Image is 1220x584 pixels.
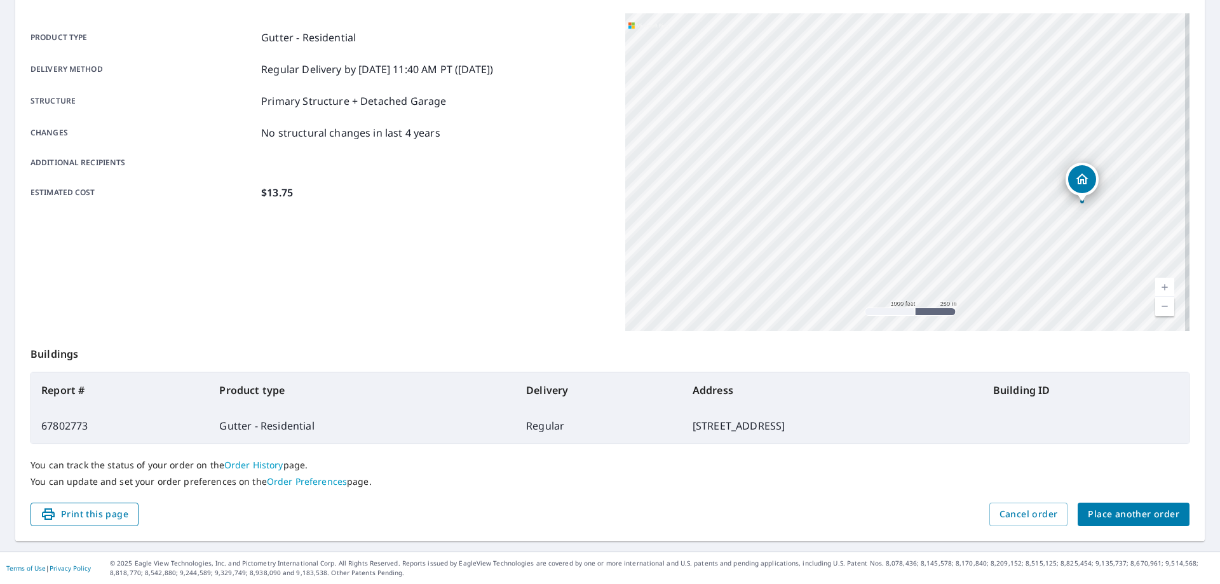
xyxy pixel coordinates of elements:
[209,372,516,408] th: Product type
[682,408,983,444] td: [STREET_ADDRESS]
[6,564,46,573] a: Terms of Use
[30,331,1189,372] p: Buildings
[1088,506,1179,522] span: Place another order
[267,475,347,487] a: Order Preferences
[30,476,1189,487] p: You can update and set your order preferences on the page.
[516,408,682,444] td: Regular
[682,372,983,408] th: Address
[516,372,682,408] th: Delivery
[30,125,256,140] p: Changes
[224,459,283,471] a: Order History
[50,564,91,573] a: Privacy Policy
[1000,506,1058,522] span: Cancel order
[30,157,256,168] p: Additional recipients
[983,372,1189,408] th: Building ID
[30,459,1189,471] p: You can track the status of your order on the page.
[1078,503,1189,526] button: Place another order
[1066,163,1099,202] div: Dropped pin, building 1, Residential property, 14037 Ticonderoga Ct Fontana, CA 92336
[31,408,209,444] td: 67802773
[261,185,293,200] p: $13.75
[261,125,440,140] p: No structural changes in last 4 years
[1155,297,1174,316] a: Current Level 15, Zoom Out
[30,93,256,109] p: Structure
[989,503,1068,526] button: Cancel order
[30,62,256,77] p: Delivery method
[1155,278,1174,297] a: Current Level 15, Zoom In
[261,93,446,109] p: Primary Structure + Detached Garage
[110,559,1214,578] p: © 2025 Eagle View Technologies, Inc. and Pictometry International Corp. All Rights Reserved. Repo...
[209,408,516,444] td: Gutter - Residential
[31,372,209,408] th: Report #
[261,62,493,77] p: Regular Delivery by [DATE] 11:40 AM PT ([DATE])
[261,30,356,45] p: Gutter - Residential
[30,30,256,45] p: Product type
[30,185,256,200] p: Estimated cost
[30,503,139,526] button: Print this page
[6,564,91,572] p: |
[41,506,128,522] span: Print this page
